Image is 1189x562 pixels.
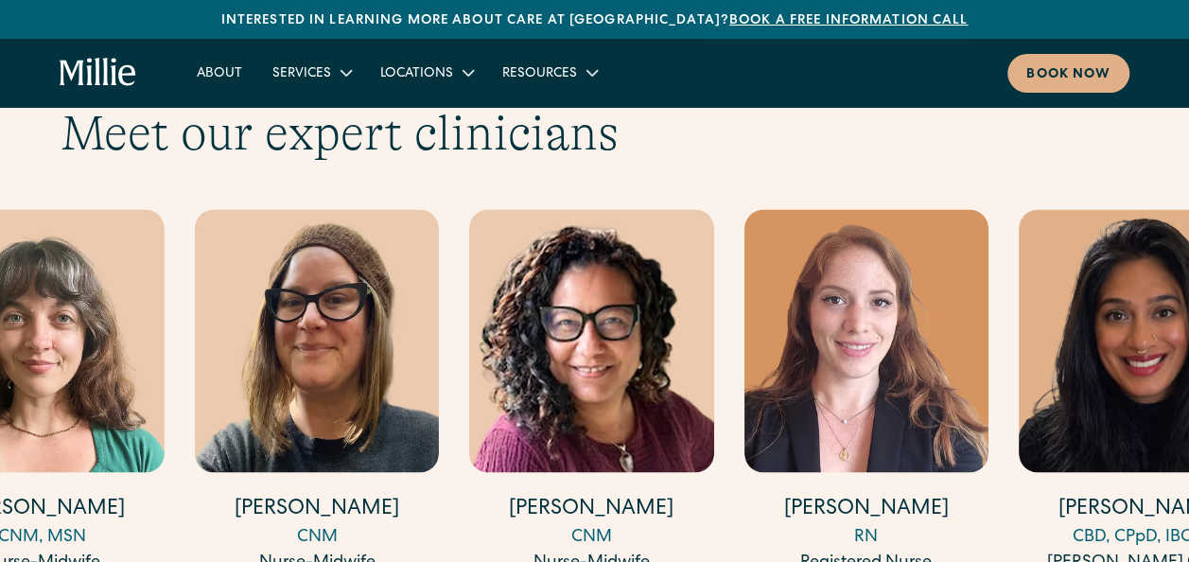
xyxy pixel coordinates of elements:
[365,57,487,88] div: Locations
[195,495,439,524] h4: [PERSON_NAME]
[1026,65,1110,85] div: Book now
[487,57,611,88] div: Resources
[380,64,453,84] div: Locations
[195,524,439,550] div: CNM
[743,495,988,524] h4: [PERSON_NAME]
[469,524,713,550] div: CNM
[182,57,257,88] a: About
[729,14,968,27] a: Book a free information call
[469,495,713,524] h4: [PERSON_NAME]
[272,64,331,84] div: Services
[1007,54,1129,93] a: Book now
[61,104,1128,163] h2: Meet our expert clinicians
[257,57,365,88] div: Services
[502,64,577,84] div: Resources
[60,58,136,88] a: home
[743,524,988,550] div: RN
